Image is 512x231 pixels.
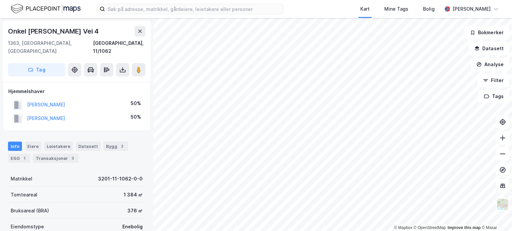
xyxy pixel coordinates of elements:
[25,142,41,151] div: Eiere
[448,225,481,230] a: Improve this map
[8,142,22,151] div: Info
[469,42,509,55] button: Datasett
[477,74,509,87] button: Filter
[8,87,145,95] div: Hjemmelshaver
[98,175,143,183] div: 3201-11-1062-0-0
[394,225,412,230] a: Mapbox
[33,154,79,163] div: Transaksjoner
[131,99,141,107] div: 50%
[124,191,143,199] div: 1 384 ㎡
[93,39,145,55] div: [GEOGRAPHIC_DATA], 11/1062
[119,143,125,150] div: 2
[478,90,509,103] button: Tags
[11,223,44,231] div: Eiendomstype
[8,39,93,55] div: 1363, [GEOGRAPHIC_DATA], [GEOGRAPHIC_DATA]
[11,207,49,215] div: Bruksareal (BRA)
[105,4,283,14] input: Søk på adresse, matrikkel, gårdeiere, leietakere eller personer
[471,58,509,71] button: Analyse
[8,154,30,163] div: ESG
[423,5,435,13] div: Bolig
[11,3,81,15] img: logo.f888ab2527a4732fd821a326f86c7f29.svg
[453,5,491,13] div: [PERSON_NAME]
[21,155,28,162] div: 1
[479,199,512,231] iframe: Chat Widget
[131,113,141,121] div: 50%
[11,191,37,199] div: Tomteareal
[8,26,100,37] div: Onkel [PERSON_NAME] Vei 4
[44,142,73,151] div: Leietakere
[127,207,143,215] div: 376 ㎡
[76,142,101,151] div: Datasett
[360,5,370,13] div: Kart
[69,155,76,162] div: 3
[384,5,408,13] div: Mine Tags
[8,63,65,76] button: Tag
[414,225,446,230] a: OpenStreetMap
[122,223,143,231] div: Enebolig
[496,198,509,211] img: Z
[103,142,128,151] div: Bygg
[11,175,32,183] div: Matrikkel
[464,26,509,39] button: Bokmerker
